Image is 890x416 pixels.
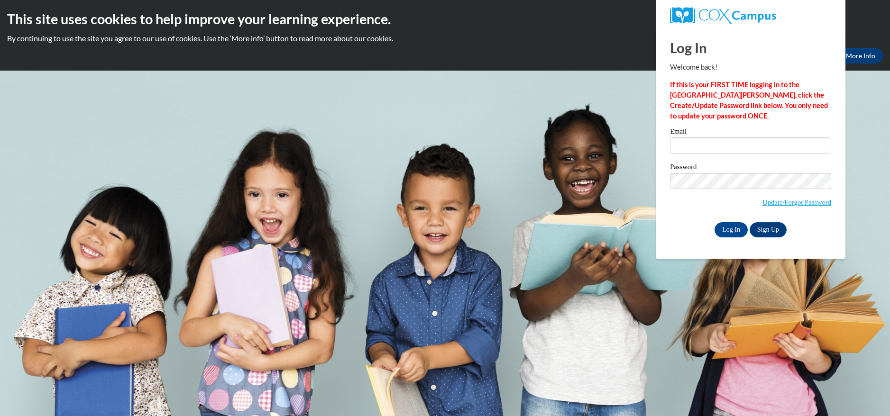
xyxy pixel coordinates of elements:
[7,9,883,28] h2: This site uses cookies to help improve your learning experience.
[7,33,883,44] p: By continuing to use the site you agree to our use of cookies. Use the ‘More info’ button to read...
[762,199,831,206] a: Update/Forgot Password
[670,7,831,24] a: COX Campus
[670,81,828,120] strong: If this is your FIRST TIME logging in to the [GEOGRAPHIC_DATA][PERSON_NAME], click the Create/Upd...
[838,48,883,63] a: More Info
[670,62,831,72] p: Welcome back!
[670,38,831,57] h1: Log In
[670,7,776,24] img: COX Campus
[750,222,787,237] a: Sign Up
[670,163,831,173] label: Password
[670,128,831,137] label: Email
[715,222,748,237] input: Log In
